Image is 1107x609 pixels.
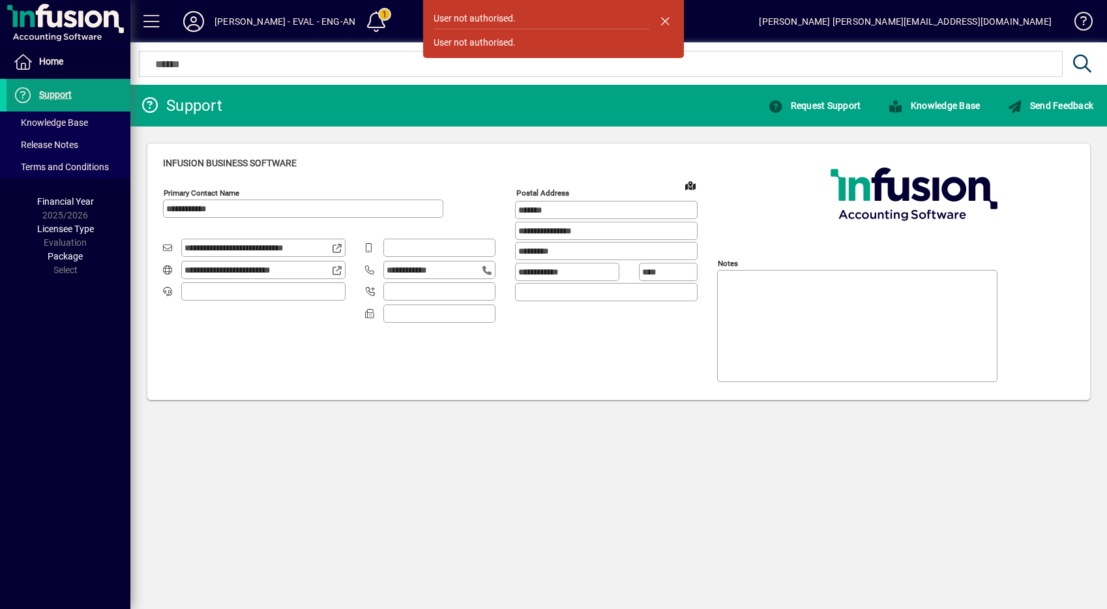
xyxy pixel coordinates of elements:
span: Licensee Type [37,224,94,234]
img: website_grey.svg [21,34,31,44]
a: Home [7,46,130,78]
a: Knowledge Base [1065,3,1091,45]
a: Knowledge Base [7,111,130,134]
span: Request Support [768,100,861,111]
button: Profile [173,10,214,33]
div: [PERSON_NAME] - EVAL - ENG-AN [214,11,355,32]
mat-label: Primary Contact Name [164,188,239,198]
span: Home [39,56,63,67]
mat-label: Notes [718,259,738,268]
div: v 4.0.25 [37,21,64,31]
span: Knowledge Base [888,100,980,111]
img: tab_keywords_by_traffic_grey.svg [130,76,140,86]
span: Package [48,251,83,261]
span: Infusion Business Software [163,158,297,168]
a: Knowledge Base [874,94,994,117]
img: logo_orange.svg [21,21,31,31]
span: Send Feedback [1007,100,1093,111]
div: Domain: [DOMAIN_NAME] [34,34,143,44]
a: Terms and Conditions [7,156,130,178]
img: tab_domain_overview_orange.svg [35,76,46,86]
div: Domain Overview [50,77,117,85]
div: Support [140,95,222,116]
a: Release Notes [7,134,130,156]
button: Send Feedback [1004,94,1097,117]
button: Request Support [765,94,864,117]
div: [PERSON_NAME] [PERSON_NAME][EMAIL_ADDRESS][DOMAIN_NAME] [759,11,1052,32]
button: Knowledge Base [885,94,983,117]
span: Terms and Conditions [13,162,109,172]
span: Financial Year [37,196,94,207]
div: Keywords by Traffic [144,77,220,85]
span: Support [39,89,72,100]
a: View on map [680,175,701,196]
span: Knowledge Base [13,117,88,128]
span: Release Notes [13,140,78,150]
